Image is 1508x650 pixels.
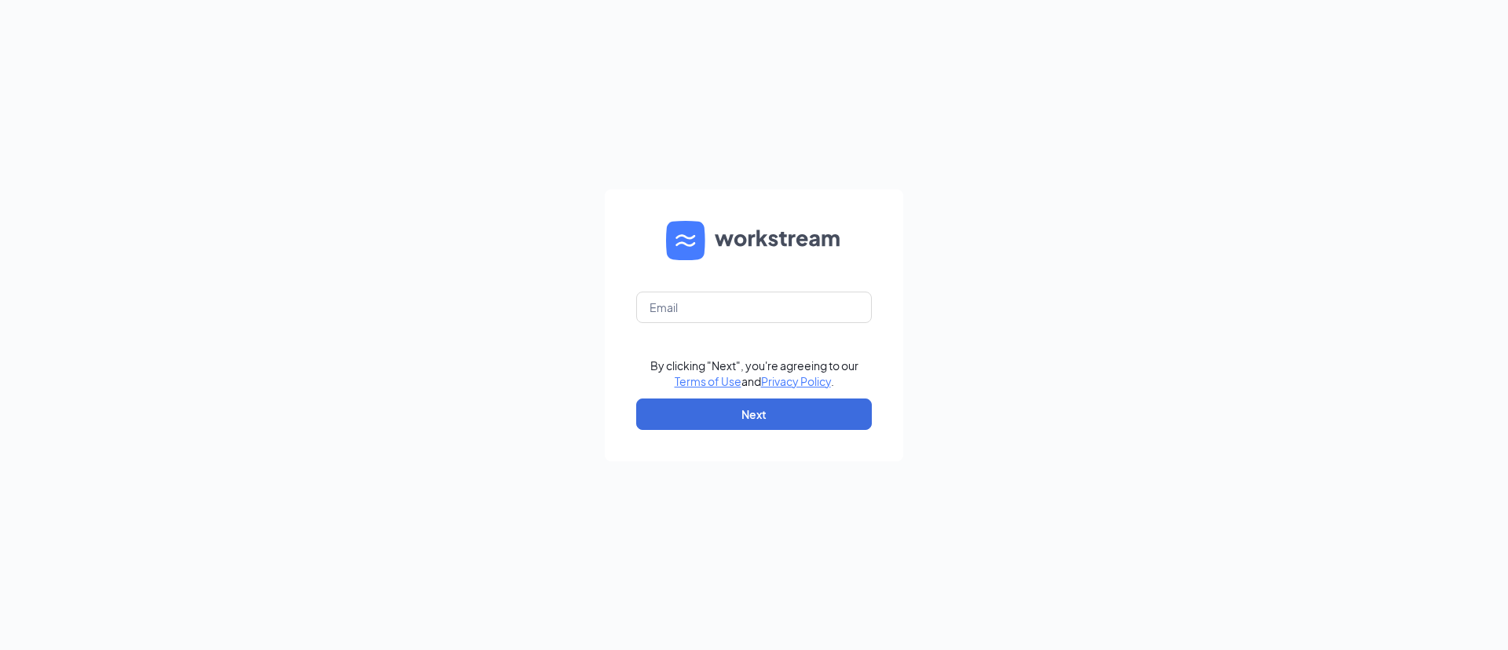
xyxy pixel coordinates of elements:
[636,292,872,323] input: Email
[761,374,831,388] a: Privacy Policy
[650,358,858,389] div: By clicking "Next", you're agreeing to our and .
[675,374,741,388] a: Terms of Use
[636,398,872,430] button: Next
[666,221,842,260] img: WS logo and Workstream text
